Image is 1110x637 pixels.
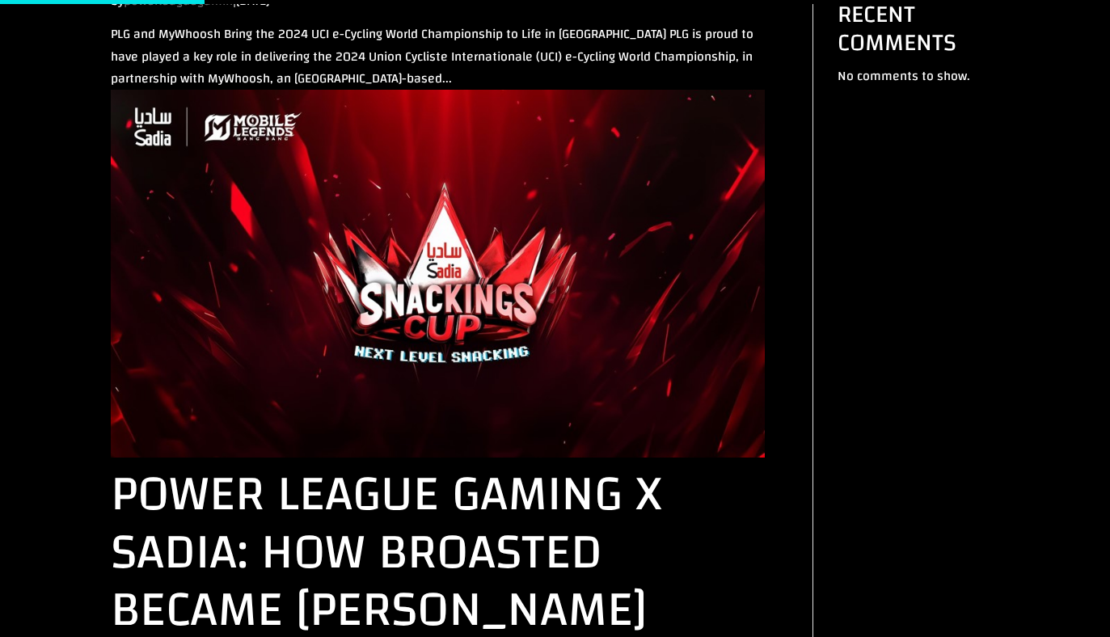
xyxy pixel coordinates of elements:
div: No comments to show. [838,65,998,87]
iframe: Chat Widget [1029,559,1110,637]
img: Power League Gaming x Sadia: How Broasted Became MENA’s Favorite Gaming Snack [111,90,765,458]
h2: Recent Comments [838,1,998,65]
